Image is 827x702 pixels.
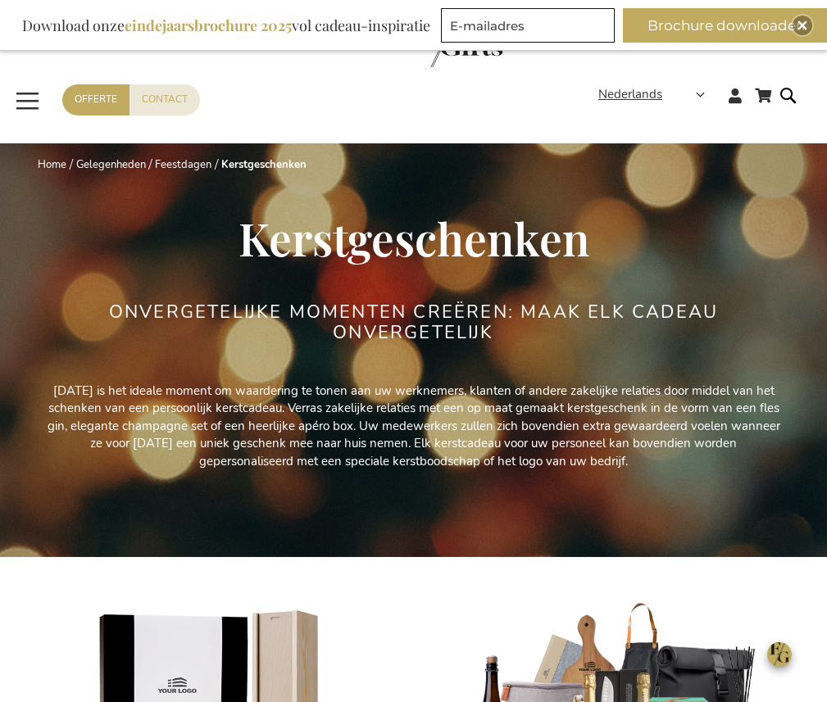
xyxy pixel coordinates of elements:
a: Gelegenheden [76,157,146,172]
a: Home [38,157,66,172]
a: Offerte [62,84,130,115]
strong: Kerstgeschenken [221,157,307,172]
h2: ONVERGETELIJKE MOMENTEN CREËREN: MAAK ELK CADEAU ONVERGETELIJK [107,302,721,342]
img: Close [797,20,807,30]
span: Nederlands [598,85,662,104]
div: Close [793,16,812,35]
a: Contact [130,84,200,115]
div: Nederlands [598,85,716,104]
form: marketing offers and promotions [441,8,620,48]
input: E-mailadres [441,8,615,43]
span: Kerstgeschenken [239,207,589,268]
a: Feestdagen [155,157,211,172]
b: eindejaarsbrochure 2025 [125,16,292,35]
div: Download onze vol cadeau-inspiratie [15,8,438,43]
p: [DATE] is het ideale moment om waardering te tonen aan uw werknemers, klanten of andere zakelijke... [45,383,783,470]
